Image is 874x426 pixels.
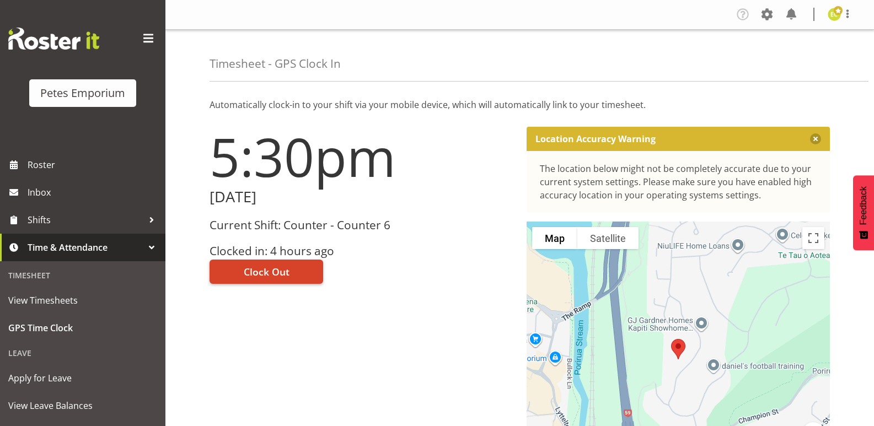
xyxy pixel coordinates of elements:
[244,265,289,279] span: Clock Out
[210,188,513,206] h2: [DATE]
[802,227,824,249] button: Toggle fullscreen view
[810,133,821,144] button: Close message
[532,227,577,249] button: Show street map
[210,98,830,111] p: Automatically clock-in to your shift via your mobile device, which will automatically link to you...
[210,57,341,70] h4: Timesheet - GPS Clock In
[540,162,817,202] div: The location below might not be completely accurate due to your current system settings. Please m...
[3,287,163,314] a: View Timesheets
[8,28,99,50] img: Rosterit website logo
[577,227,639,249] button: Show satellite imagery
[40,85,125,101] div: Petes Emporium
[8,370,157,386] span: Apply for Leave
[28,239,143,256] span: Time & Attendance
[210,127,513,186] h1: 5:30pm
[3,314,163,342] a: GPS Time Clock
[28,212,143,228] span: Shifts
[535,133,656,144] p: Location Accuracy Warning
[3,364,163,392] a: Apply for Leave
[8,397,157,414] span: View Leave Balances
[859,186,868,225] span: Feedback
[853,175,874,250] button: Feedback - Show survey
[3,392,163,419] a: View Leave Balances
[8,292,157,309] span: View Timesheets
[210,219,513,231] h3: Current Shift: Counter - Counter 6
[8,320,157,336] span: GPS Time Clock
[28,184,160,201] span: Inbox
[828,8,841,21] img: emma-croft7499.jpg
[3,264,163,287] div: Timesheet
[210,260,323,284] button: Clock Out
[210,245,513,257] h3: Clocked in: 4 hours ago
[3,342,163,364] div: Leave
[28,157,160,173] span: Roster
